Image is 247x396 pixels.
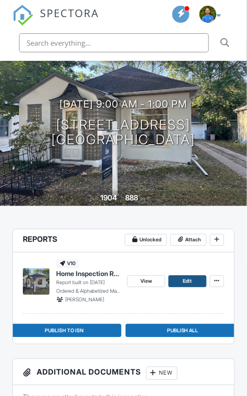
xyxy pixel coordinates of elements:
[12,5,33,26] img: The Best Home Inspection Software - Spectora
[199,6,217,23] img: joe_headshot_2.png
[139,196,151,202] span: sq. ft.
[125,194,138,203] div: 888
[12,14,99,32] a: SPECTORA
[89,196,99,202] span: Built
[19,33,209,52] input: Search everything...
[52,118,196,147] h1: [STREET_ADDRESS] [GEOGRAPHIC_DATA]
[100,194,117,203] div: 1904
[13,359,234,386] h3: Additional Documents
[40,5,99,20] span: SPECTORA
[146,367,178,380] div: New
[60,99,188,110] h3: [DATE] 9:00 am - 1:00 pm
